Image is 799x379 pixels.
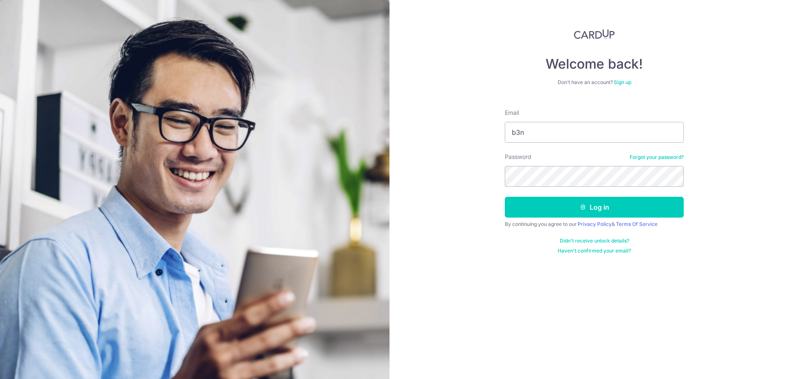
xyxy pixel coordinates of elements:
[616,221,658,227] a: Terms Of Service
[505,122,684,143] input: Enter your Email
[574,29,615,39] img: CardUp Logo
[614,79,631,85] a: Sign up
[558,248,631,254] a: Haven't confirmed your email?
[505,79,684,86] div: Don’t have an account?
[578,221,612,227] a: Privacy Policy
[630,154,684,161] a: Forgot your password?
[505,153,531,161] label: Password
[560,238,629,244] a: Didn't receive unlock details?
[505,221,684,228] div: By continuing you agree to our &
[505,56,684,72] h4: Welcome back!
[505,197,684,218] button: Log in
[505,109,519,117] label: Email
